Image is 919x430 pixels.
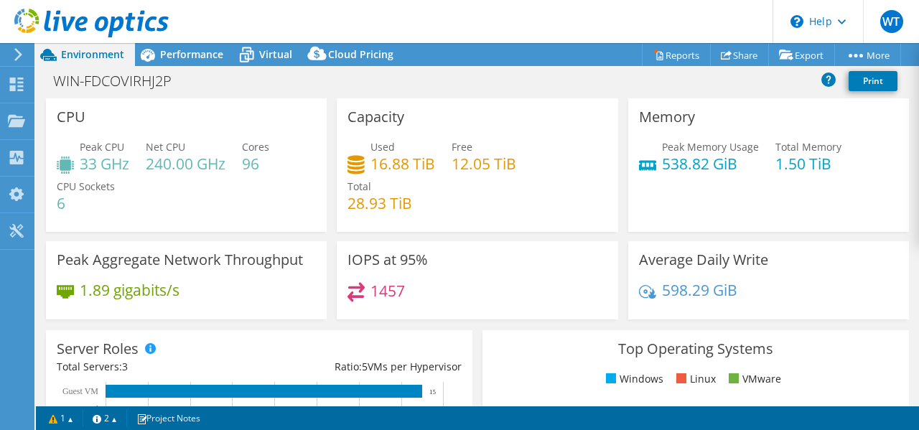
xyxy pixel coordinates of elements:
h4: 598.29 GiB [662,282,737,298]
a: 1 [39,409,83,427]
span: 3 [122,360,128,373]
svg: \n [790,15,803,28]
span: Cloud Pricing [328,47,393,61]
a: 2 [83,409,127,427]
text: 15 [429,388,437,396]
span: WT [880,10,903,33]
a: Share [710,44,769,66]
span: Used [370,140,395,154]
a: Reports [642,44,711,66]
div: Ratio: VMs per Hypervisor [259,359,462,375]
h4: 33 GHz [80,156,129,172]
li: VMware [725,371,781,387]
a: Project Notes [126,409,210,427]
li: Windows [602,371,663,387]
h1: WIN-FDCOVIRHJ2P [47,73,194,89]
h4: 1.50 TiB [775,156,841,172]
span: Peak Memory Usage [662,140,759,154]
span: Peak CPU [80,140,124,154]
h4: 538.82 GiB [662,156,759,172]
span: Total [347,179,371,193]
h4: 240.00 GHz [146,156,225,172]
h4: 12.05 TiB [452,156,516,172]
h3: Peak Aggregate Network Throughput [57,252,303,268]
text: Guest VM [62,386,98,396]
h3: CPU [57,109,85,125]
span: Cores [242,140,269,154]
span: Net CPU [146,140,185,154]
span: Free [452,140,472,154]
span: Total Memory [775,140,841,154]
h4: 16.88 TiB [370,156,435,172]
h4: 96 [242,156,269,172]
span: Virtual [259,47,292,61]
h3: Capacity [347,109,404,125]
a: Export [768,44,835,66]
h4: 28.93 TiB [347,195,412,211]
h3: IOPS at 95% [347,252,428,268]
h3: Server Roles [57,341,139,357]
span: Environment [61,47,124,61]
span: 5 [362,360,368,373]
a: Print [849,71,897,91]
h3: Memory [639,109,695,125]
div: Total Servers: [57,359,259,375]
h3: Top Operating Systems [493,341,898,357]
a: More [834,44,901,66]
h3: Average Daily Write [639,252,768,268]
h4: 1.89 gigabits/s [80,282,179,298]
h4: 6 [57,195,115,211]
text: Virtual [75,404,99,414]
span: CPU Sockets [57,179,115,193]
span: Performance [160,47,223,61]
h4: 1457 [370,283,405,299]
li: Linux [673,371,716,387]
